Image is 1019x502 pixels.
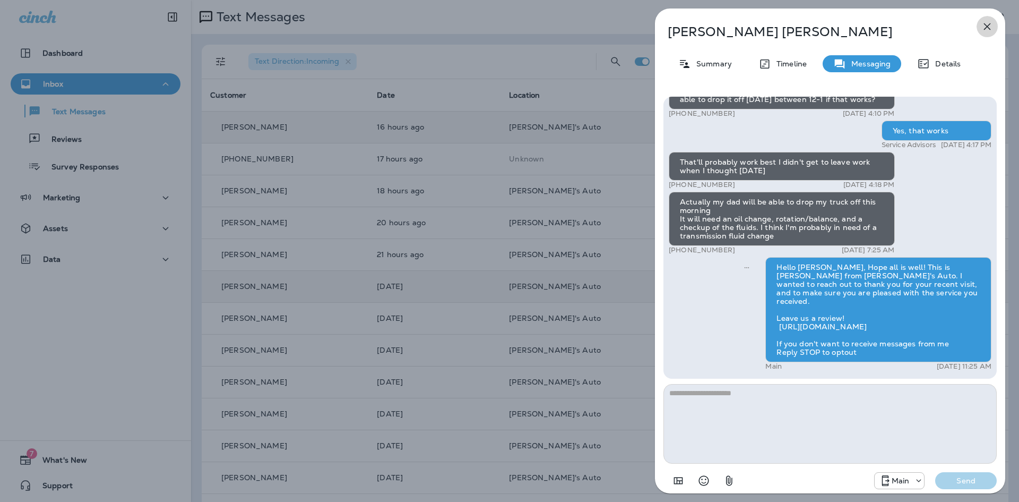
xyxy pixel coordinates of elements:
[668,470,689,491] button: Add in a premade template
[669,152,895,181] div: That'll probably work best I didn't get to leave work when I thought [DATE]
[875,474,925,487] div: +1 (941) 231-4423
[668,24,957,39] p: [PERSON_NAME] [PERSON_NAME]
[941,141,991,149] p: [DATE] 4:17 PM
[691,59,732,68] p: Summary
[669,109,735,118] p: [PHONE_NUMBER]
[765,257,991,362] div: Hello [PERSON_NAME], Hope all is well! This is [PERSON_NAME] from [PERSON_NAME]'s Auto. I wanted ...
[843,109,895,118] p: [DATE] 4:10 PM
[846,59,891,68] p: Messaging
[744,262,749,271] span: Sent
[892,477,910,485] p: Main
[693,470,714,491] button: Select an emoji
[669,192,895,246] div: Actually my dad will be able to drop my truck off this morning It will need an oil change, rotati...
[930,59,961,68] p: Details
[882,141,936,149] p: Service Advisors
[669,246,735,254] p: [PHONE_NUMBER]
[843,181,895,189] p: [DATE] 4:18 PM
[842,246,895,254] p: [DATE] 7:25 AM
[937,362,991,371] p: [DATE] 11:25 AM
[669,181,735,189] p: [PHONE_NUMBER]
[882,121,991,141] div: Yes, that works
[765,362,782,371] p: Main
[771,59,807,68] p: Timeline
